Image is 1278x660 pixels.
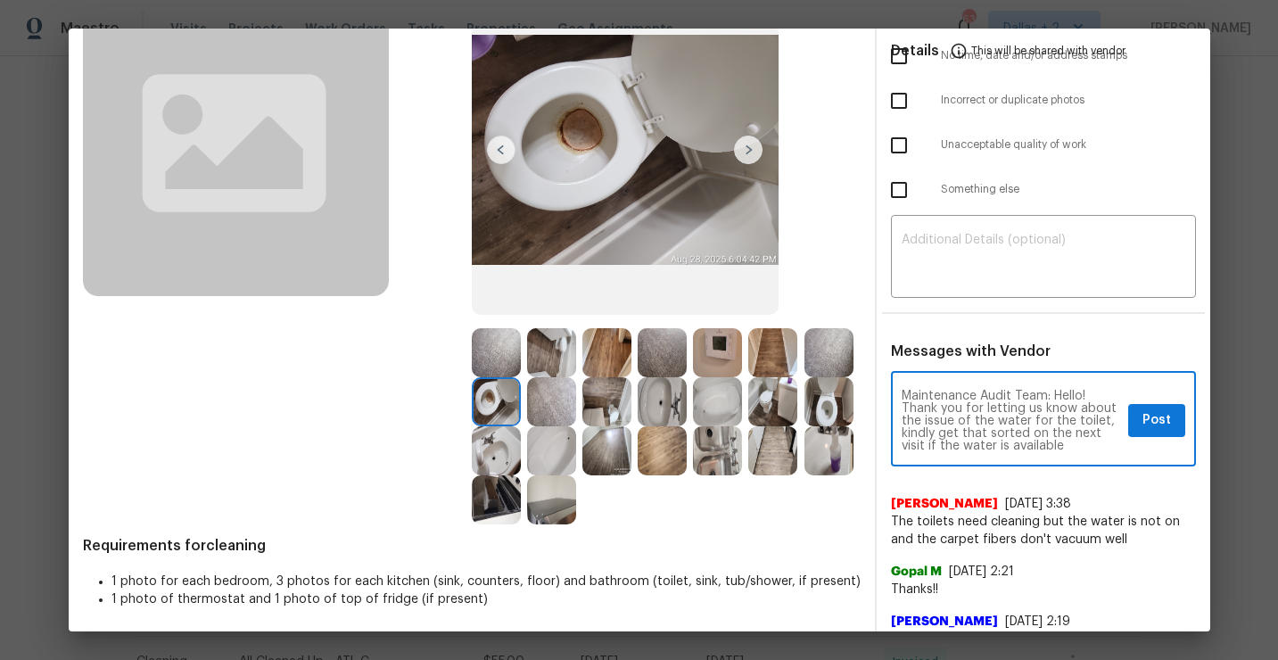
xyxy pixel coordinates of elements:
[487,136,515,164] img: left-chevron-button-url
[902,390,1121,452] textarea: Maintenance Audit Team: Hello! Thank you for letting us know about the issue of the water for the...
[891,563,942,581] span: Gopal M
[1005,615,1070,628] span: [DATE] 2:19
[877,78,1210,123] div: Incorrect or duplicate photos
[891,344,1051,359] span: Messages with Vendor
[941,93,1196,108] span: Incorrect or duplicate photos
[891,581,1196,598] span: Thanks!!
[83,537,861,555] span: Requirements for cleaning
[971,29,1125,71] span: This will be shared with vendor
[949,565,1014,578] span: [DATE] 2:21
[891,631,1196,648] span: Hello Team, Thank you for letting us know.
[111,573,861,590] li: 1 photo for each bedroom, 3 photos for each kitchen (sink, counters, floor) and bathroom (toilet,...
[877,123,1210,168] div: Unacceptable quality of work
[1005,498,1071,510] span: [DATE] 3:38
[877,168,1210,212] div: Something else
[1142,409,1171,432] span: Post
[1128,404,1185,437] button: Post
[891,513,1196,549] span: The toilets need cleaning but the water is not on and the carpet fibers don't vacuum well
[891,495,998,513] span: [PERSON_NAME]
[941,182,1196,197] span: Something else
[891,613,998,631] span: [PERSON_NAME]
[734,136,763,164] img: right-chevron-button-url
[111,590,861,608] li: 1 photo of thermostat and 1 photo of top of fridge (if present)
[941,137,1196,153] span: Unacceptable quality of work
